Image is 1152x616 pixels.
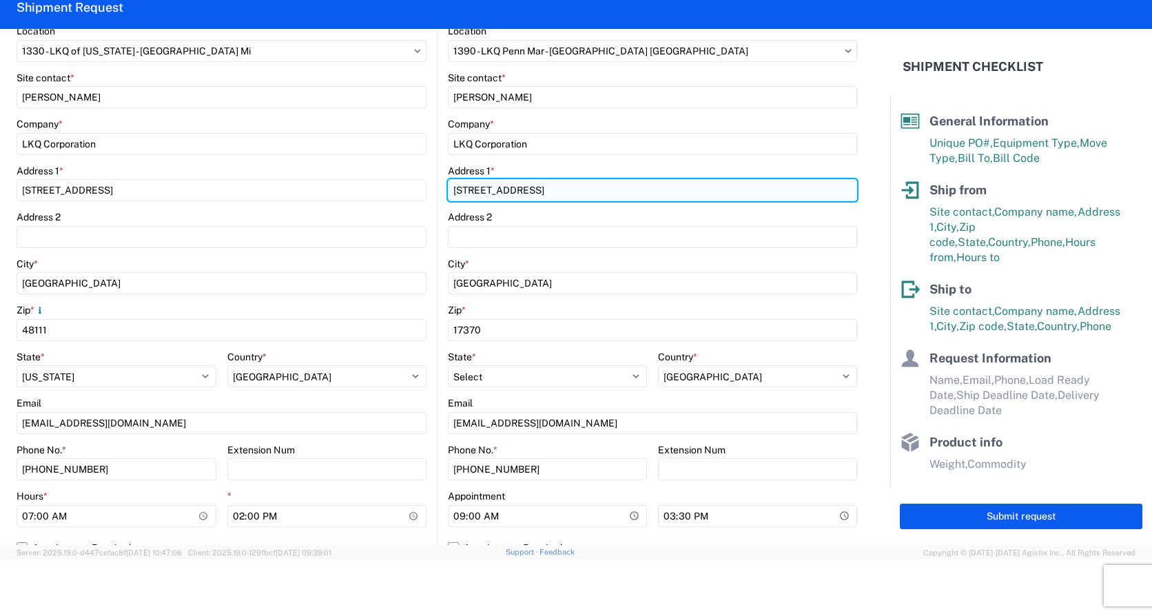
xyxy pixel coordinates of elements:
[17,25,55,37] label: Location
[448,40,857,62] input: Select
[448,72,506,84] label: Site contact
[17,397,41,409] label: Email
[923,546,1135,559] span: Copyright © [DATE]-[DATE] Agistix Inc., All Rights Reserved
[929,458,967,471] span: Weight,
[903,59,1043,75] h2: Shipment Checklist
[188,548,331,557] span: Client: 2025.19.0-129fbcf
[929,183,987,197] span: Ship from
[958,236,988,249] span: State,
[929,435,1002,449] span: Product info
[929,351,1051,365] span: Request Information
[17,304,45,316] label: Zip
[506,548,540,556] a: Support
[936,320,959,333] span: City,
[929,305,994,318] span: Site contact,
[17,444,66,456] label: Phone No.
[967,458,1027,471] span: Commodity
[988,236,1031,249] span: Country,
[448,118,494,130] label: Company
[17,165,63,177] label: Address 1
[956,251,1000,264] span: Hours to
[448,397,473,409] label: Email
[448,165,495,177] label: Address 1
[448,211,492,223] label: Address 2
[929,373,963,387] span: Name,
[956,389,1058,402] span: Ship Deadline Date,
[929,114,1049,128] span: General Information
[658,351,697,363] label: Country
[929,282,971,296] span: Ship to
[993,136,1080,150] span: Equipment Type,
[17,72,74,84] label: Site contact
[448,537,857,559] label: Appointment Required
[958,152,993,165] span: Bill To,
[17,351,45,363] label: State
[448,304,466,316] label: Zip
[17,118,63,130] label: Company
[1080,320,1111,333] span: Phone
[448,25,486,37] label: Location
[539,548,575,556] a: Feedback
[448,444,497,456] label: Phone No.
[17,490,48,502] label: Hours
[17,537,426,559] label: Appointment Required
[1007,320,1037,333] span: State,
[900,504,1142,529] button: Submit request
[17,211,61,223] label: Address 2
[963,373,994,387] span: Email,
[126,548,182,557] span: [DATE] 10:47:06
[448,490,505,502] label: Appointment
[227,351,267,363] label: Country
[17,40,426,62] input: Select
[17,258,38,270] label: City
[929,136,993,150] span: Unique PO#,
[448,351,476,363] label: State
[448,258,469,270] label: City
[994,373,1029,387] span: Phone,
[17,548,182,557] span: Server: 2025.19.0-d447cefac8f
[993,152,1040,165] span: Bill Code
[994,305,1078,318] span: Company name,
[959,320,1007,333] span: Zip code,
[929,205,994,218] span: Site contact,
[1037,320,1080,333] span: Country,
[658,444,726,456] label: Extension Num
[227,444,295,456] label: Extension Num
[1031,236,1065,249] span: Phone,
[994,205,1078,218] span: Company name,
[936,220,959,234] span: City,
[276,548,331,557] span: [DATE] 09:39:01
